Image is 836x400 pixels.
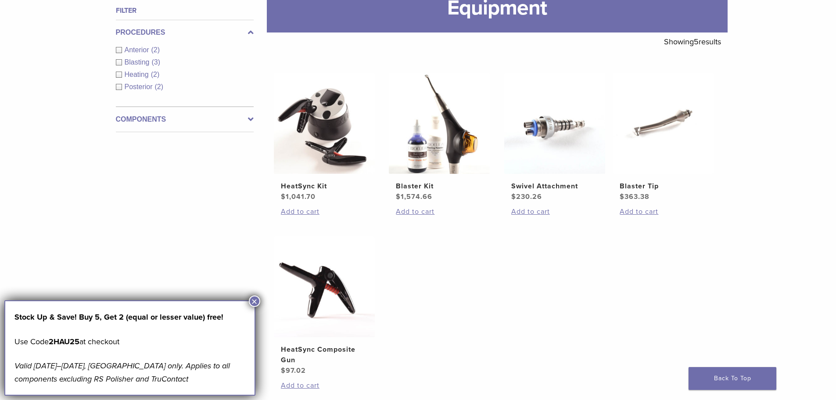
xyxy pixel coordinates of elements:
span: $ [281,366,286,375]
span: (3) [151,58,160,66]
strong: 2HAU25 [49,337,79,346]
bdi: 230.26 [511,192,542,201]
bdi: 97.02 [281,366,306,375]
a: Add to cart: “Blaster Tip” [620,206,707,217]
a: Add to cart: “HeatSync Composite Gun” [281,380,368,391]
span: $ [281,192,286,201]
a: Add to cart: “Blaster Kit” [396,206,483,217]
img: Blaster Kit [389,73,490,174]
img: Blaster Tip [613,73,714,174]
a: Swivel AttachmentSwivel Attachment $230.26 [504,73,606,202]
bdi: 363.38 [620,192,649,201]
img: HeatSync Kit [274,73,375,174]
label: Procedures [116,27,254,38]
span: $ [511,192,516,201]
span: 5 [694,37,699,47]
span: (2) [151,71,160,78]
a: Back To Top [689,367,776,390]
a: HeatSync Composite GunHeatSync Composite Gun $97.02 [273,236,376,376]
h2: HeatSync Composite Gun [281,344,368,365]
a: HeatSync KitHeatSync Kit $1,041.70 [273,73,376,202]
bdi: 1,574.66 [396,192,432,201]
span: $ [396,192,401,201]
span: (2) [151,46,160,54]
span: (2) [155,83,164,90]
h2: Blaster Kit [396,181,483,191]
img: HeatSync Composite Gun [274,236,375,337]
a: Blaster TipBlaster Tip $363.38 [612,73,714,202]
button: Close [249,295,260,307]
span: Blasting [125,58,152,66]
h4: Filter [116,5,254,16]
h2: Blaster Tip [620,181,707,191]
span: Posterior [125,83,155,90]
img: Swivel Attachment [504,73,605,174]
bdi: 1,041.70 [281,192,316,201]
strong: Stock Up & Save! Buy 5, Get 2 (equal or lesser value) free! [14,312,223,322]
a: Add to cart: “HeatSync Kit” [281,206,368,217]
span: Heating [125,71,151,78]
label: Components [116,114,254,125]
p: Showing results [664,32,721,51]
span: Anterior [125,46,151,54]
h2: Swivel Attachment [511,181,598,191]
em: Valid [DATE]–[DATE], [GEOGRAPHIC_DATA] only. Applies to all components excluding RS Polisher and ... [14,361,230,384]
a: Blaster KitBlaster Kit $1,574.66 [388,73,491,202]
h2: HeatSync Kit [281,181,368,191]
a: Add to cart: “Swivel Attachment” [511,206,598,217]
p: Use Code at checkout [14,335,245,348]
span: $ [620,192,624,201]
